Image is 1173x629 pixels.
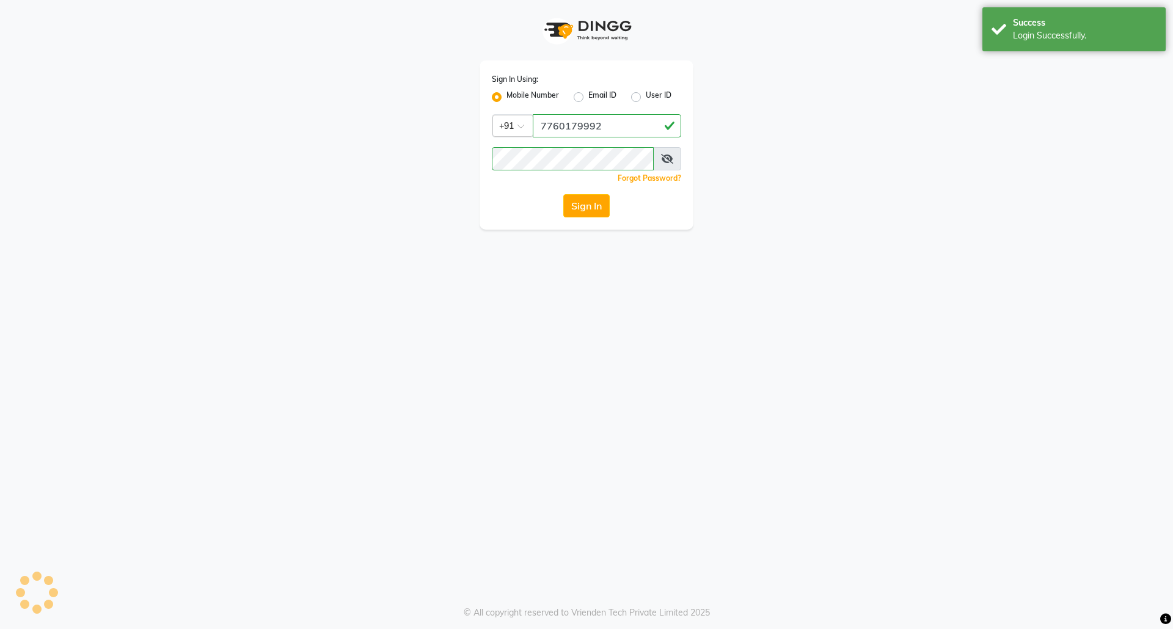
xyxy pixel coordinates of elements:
input: Username [492,147,654,170]
label: Sign In Using: [492,74,538,85]
div: Success [1013,16,1157,29]
button: Sign In [563,194,610,217]
label: Email ID [588,90,616,104]
div: Login Successfully. [1013,29,1157,42]
label: Mobile Number [506,90,559,104]
label: User ID [646,90,671,104]
input: Username [533,114,681,137]
a: Forgot Password? [618,173,681,183]
img: logo1.svg [538,12,635,48]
